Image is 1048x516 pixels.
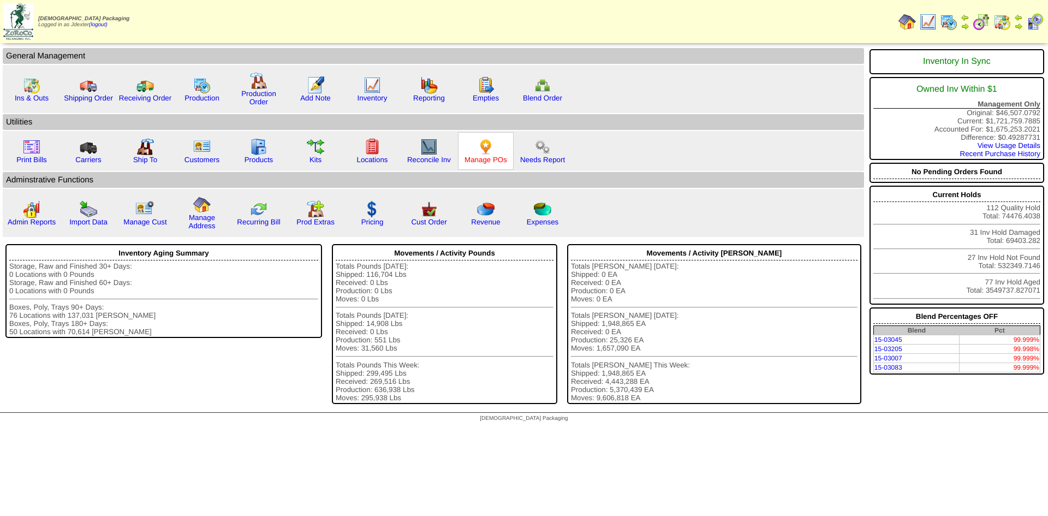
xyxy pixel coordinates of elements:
[873,79,1040,100] div: Owned Inv Within $1
[38,16,129,22] span: [DEMOGRAPHIC_DATA] Packaging
[364,200,381,218] img: dollar.gif
[480,416,568,422] span: [DEMOGRAPHIC_DATA] Packaging
[8,218,56,226] a: Admin Reports
[358,94,388,102] a: Inventory
[184,94,219,102] a: Production
[420,76,438,94] img: graph.gif
[75,156,101,164] a: Carriers
[364,138,381,156] img: locations.gif
[420,138,438,156] img: line_graph2.gif
[534,138,551,156] img: workflow.png
[960,150,1040,158] a: Recent Purchase History
[307,76,324,94] img: orders.gif
[873,310,1040,324] div: Blend Percentages OFF
[184,156,219,164] a: Customers
[3,3,33,40] img: zoroco-logo-small.webp
[873,188,1040,202] div: Current Holds
[1014,22,1023,31] img: arrowright.gif
[534,200,551,218] img: pie_chart2.png
[136,76,154,94] img: truck2.gif
[23,76,40,94] img: calendarinout.gif
[336,262,553,402] div: Totals Pounds [DATE]: Shipped: 116,704 Lbs Received: 0 Lbs Production: 0 Lbs Moves: 0 Lbs Totals ...
[80,200,97,218] img: import.gif
[241,90,276,106] a: Production Order
[3,48,864,64] td: General Management
[477,200,495,218] img: pie_chart.png
[407,156,451,164] a: Reconcile Inv
[520,156,565,164] a: Needs Report
[250,138,267,156] img: cabinet.gif
[420,200,438,218] img: cust_order.png
[477,76,495,94] img: workorder.gif
[80,76,97,94] img: truck.gif
[245,156,273,164] a: Products
[38,16,129,28] span: Logged in as Jdexter
[477,138,495,156] img: po.png
[961,22,969,31] img: arrowright.gif
[193,196,211,213] img: home.gif
[133,156,157,164] a: Ship To
[473,94,499,102] a: Empties
[534,76,551,94] img: network.png
[874,336,902,343] a: 15-03045
[307,200,324,218] img: prodextras.gif
[465,156,507,164] a: Manage POs
[571,246,858,260] div: Movements / Activity [PERSON_NAME]
[119,94,171,102] a: Receiving Order
[874,354,902,362] a: 15-03007
[960,345,1040,354] td: 99.998%
[250,72,267,90] img: factory.gif
[413,94,445,102] a: Reporting
[873,165,1040,179] div: No Pending Orders Found
[411,218,446,226] a: Cust Order
[3,172,864,188] td: Adminstrative Functions
[870,77,1044,160] div: Original: $46,507.0792 Current: $1,721,759.7885 Accounted For: $1,675,253.2021 Difference: $0.492...
[300,94,331,102] a: Add Note
[471,218,500,226] a: Revenue
[874,345,902,353] a: 15-03205
[961,13,969,22] img: arrowleft.gif
[873,100,1040,109] div: Management Only
[1014,13,1023,22] img: arrowleft.gif
[135,200,156,218] img: managecust.png
[23,200,40,218] img: graph2.png
[356,156,388,164] a: Locations
[193,76,211,94] img: calendarprod.gif
[978,141,1040,150] a: View Usage Details
[993,13,1011,31] img: calendarinout.gif
[960,326,1040,335] th: Pct
[873,326,959,335] th: Blend
[193,138,211,156] img: customers.gif
[336,246,553,260] div: Movements / Activity Pounds
[960,363,1040,372] td: 99.999%
[361,218,384,226] a: Pricing
[571,262,858,402] div: Totals [PERSON_NAME] [DATE]: Shipped: 0 EA Received: 0 EA Production: 0 EA Moves: 0 EA Totals [PE...
[960,335,1040,345] td: 99.999%
[23,138,40,156] img: invoice2.gif
[973,13,990,31] img: calendarblend.gif
[919,13,937,31] img: line_graph.gif
[307,138,324,156] img: workflow.gif
[250,200,267,218] img: reconcile.gif
[870,186,1044,305] div: 112 Quality Hold Total: 74476.4038 31 Inv Hold Damaged Total: 69403.282 27 Inv Hold Not Found Tot...
[1026,13,1044,31] img: calendarcustomer.gif
[873,51,1040,72] div: Inventory In Sync
[527,218,559,226] a: Expenses
[237,218,280,226] a: Recurring Bill
[69,218,108,226] a: Import Data
[523,94,562,102] a: Blend Order
[874,364,902,371] a: 15-03083
[189,213,216,230] a: Manage Address
[15,94,49,102] a: Ins & Outs
[16,156,47,164] a: Print Bills
[89,22,108,28] a: (logout)
[64,94,113,102] a: Shipping Order
[364,76,381,94] img: line_graph.gif
[3,114,864,130] td: Utilities
[960,354,1040,363] td: 99.999%
[940,13,957,31] img: calendarprod.gif
[9,246,318,260] div: Inventory Aging Summary
[898,13,916,31] img: home.gif
[136,138,154,156] img: factory2.gif
[9,262,318,336] div: Storage, Raw and Finished 30+ Days: 0 Locations with 0 Pounds Storage, Raw and Finished 60+ Days:...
